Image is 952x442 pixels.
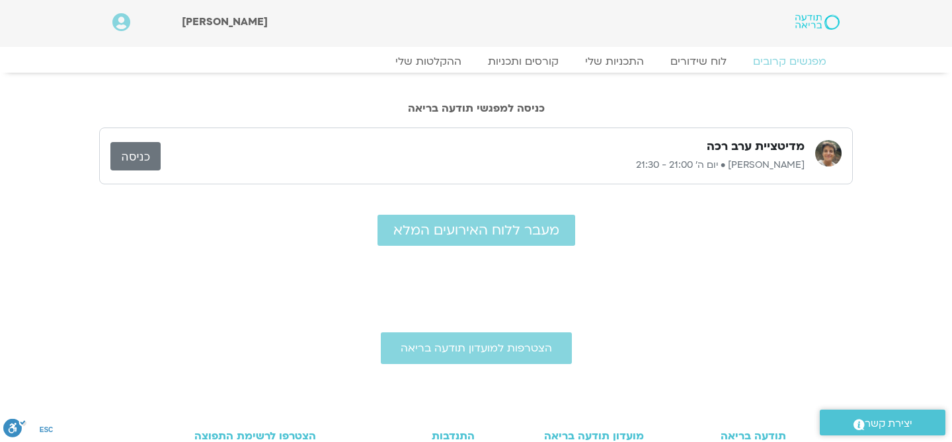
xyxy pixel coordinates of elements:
[572,55,657,68] a: התכניות שלי
[657,430,787,442] h3: תודעה בריאה
[488,430,643,442] h3: מועדון תודעה בריאה
[381,332,572,364] a: הצטרפות למועדון תודעה בריאה
[820,410,945,435] a: יצירת קשר
[377,215,575,246] a: מעבר ללוח האירועים המלא
[166,430,316,442] h3: הצטרפו לרשימת התפוצה
[382,55,475,68] a: ההקלטות שלי
[707,139,805,155] h3: מדיטציית ערב רכה
[815,140,842,166] img: נעם גרייף
[475,55,572,68] a: קורסים ותכניות
[110,142,161,170] a: כניסה
[161,157,805,173] p: [PERSON_NAME] • יום ה׳ 21:00 - 21:30
[740,55,840,68] a: מפגשים קרובים
[112,55,840,68] nav: Menu
[99,102,853,114] h2: כניסה למפגשי תודעה בריאה
[401,342,552,354] span: הצטרפות למועדון תודעה בריאה
[865,415,912,433] span: יצירת קשר
[393,223,559,238] span: מעבר ללוח האירועים המלא
[352,430,475,442] h3: התנדבות
[182,15,268,29] span: [PERSON_NAME]
[657,55,740,68] a: לוח שידורים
